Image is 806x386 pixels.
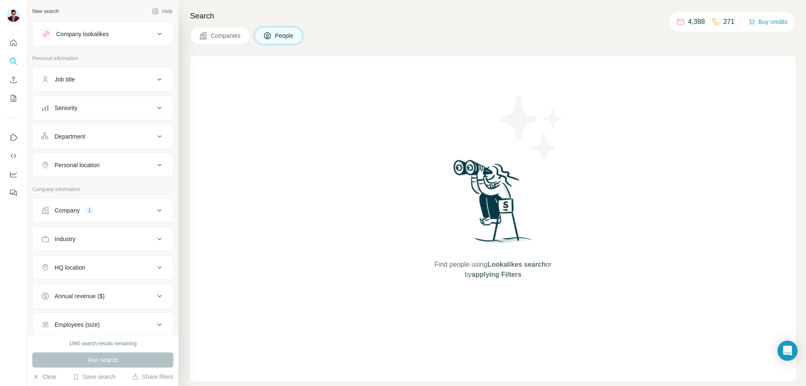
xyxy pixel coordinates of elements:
button: My lists [7,91,20,106]
div: 1 [85,207,94,214]
button: Buy credits [748,16,788,28]
span: People [275,32,294,40]
div: Seniority [55,104,77,112]
button: Hide [146,5,178,18]
button: Use Surfe on LinkedIn [7,130,20,145]
span: applying Filters [472,271,521,278]
button: Seniority [33,98,173,118]
button: Share filters [132,373,173,381]
div: Job title [55,75,75,84]
div: New search [32,8,59,15]
button: Feedback [7,185,20,200]
button: Job title [33,69,173,89]
div: Industry [55,235,76,243]
div: 1990 search results remaining [69,340,137,347]
div: Company lookalikes [56,30,109,38]
span: Companies [211,32,241,40]
div: HQ location [55,263,85,272]
p: Company information [32,186,173,193]
button: Department [33,126,173,147]
p: 271 [723,17,735,27]
div: Open Intercom Messenger [777,341,798,361]
button: Use Surfe API [7,148,20,163]
button: Enrich CSV [7,72,20,87]
p: Personal information [32,55,173,62]
button: Industry [33,229,173,249]
button: Dashboard [7,167,20,182]
span: Lookalikes search [487,261,546,268]
p: 4,388 [688,17,705,27]
button: Save search [73,373,115,381]
div: Department [55,132,85,141]
h4: Search [190,10,796,22]
div: Personal location [55,161,99,169]
img: Avatar [7,8,20,22]
button: HQ location [33,257,173,278]
div: Employees (size) [55,320,99,329]
button: Annual revenue ($) [33,286,173,306]
button: Quick start [7,35,20,50]
div: Annual revenue ($) [55,292,105,300]
img: Surfe Illustration - Woman searching with binoculars [450,158,537,251]
button: Personal location [33,155,173,175]
div: Company [55,206,80,215]
span: Find people using or by [426,260,560,280]
img: Surfe Illustration - Stars [493,90,569,165]
button: Employees (size) [33,315,173,335]
button: Company lookalikes [33,24,173,44]
button: Clear [32,373,56,381]
button: Search [7,54,20,69]
button: Company1 [33,200,173,221]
